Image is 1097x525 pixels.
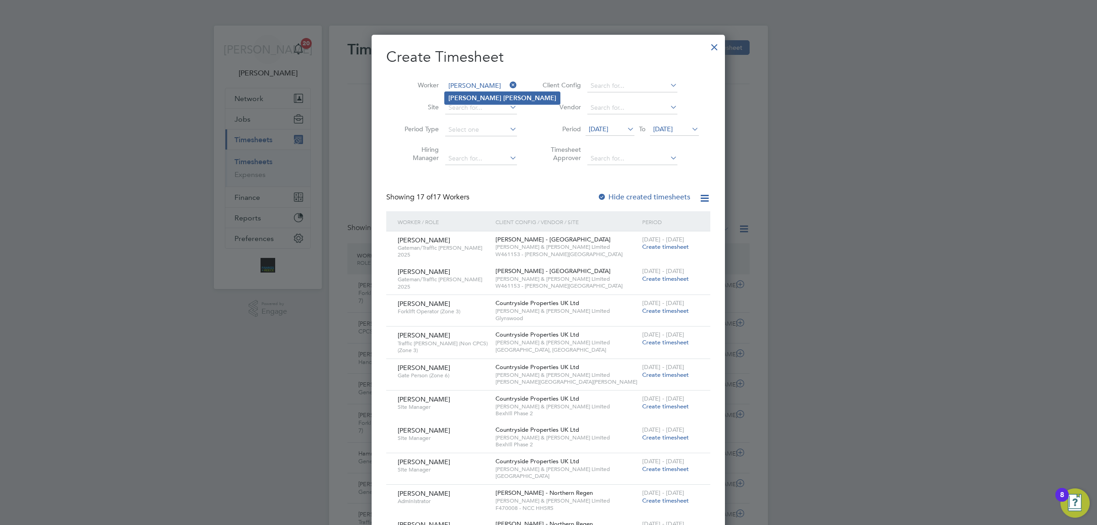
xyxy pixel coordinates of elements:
[540,145,581,162] label: Timesheet Approver
[642,465,689,473] span: Create timesheet
[495,472,638,480] span: [GEOGRAPHIC_DATA]
[386,193,471,202] div: Showing
[398,372,489,379] span: Gate Person (Zone 6)
[398,403,489,411] span: Site Manager
[398,308,489,315] span: Forklift Operator (Zone 3)
[398,145,439,162] label: Hiring Manager
[495,331,579,338] span: Countryside Properties UK Ltd
[398,125,439,133] label: Period Type
[653,125,673,133] span: [DATE]
[642,395,684,402] span: [DATE] - [DATE]
[642,236,684,243] span: [DATE] - [DATE]
[445,102,517,114] input: Search for...
[495,378,638,386] span: [PERSON_NAME][GEOGRAPHIC_DATA][PERSON_NAME]
[1060,488,1090,518] button: Open Resource Center, 8 new notifications
[636,123,648,135] span: To
[398,434,489,442] span: Site Manager
[589,125,608,133] span: [DATE]
[495,426,579,434] span: Countryside Properties UK Ltd
[398,395,450,403] span: [PERSON_NAME]
[416,193,469,202] span: 17 Workers
[495,489,593,497] span: [PERSON_NAME] - Northern Regen
[495,395,579,402] span: Countryside Properties UK Ltd
[1060,495,1064,507] div: 8
[386,48,710,67] h2: Create Timesheet
[398,489,450,498] span: [PERSON_NAME]
[642,331,684,338] span: [DATE] - [DATE]
[642,497,689,504] span: Create timesheet
[495,315,638,322] span: Glynswood
[495,497,638,504] span: [PERSON_NAME] & [PERSON_NAME] Limited
[642,434,689,441] span: Create timesheet
[495,410,638,417] span: Bexhill Phase 2
[445,80,517,92] input: Search for...
[495,346,638,354] span: [GEOGRAPHIC_DATA], [GEOGRAPHIC_DATA]
[495,267,611,275] span: [PERSON_NAME] - [GEOGRAPHIC_DATA]
[642,489,684,497] span: [DATE] - [DATE]
[540,125,581,133] label: Period
[398,244,489,258] span: Gateman/Traffic [PERSON_NAME] 2025
[493,211,640,232] div: Client Config / Vendor / Site
[495,243,638,251] span: [PERSON_NAME] & [PERSON_NAME] Limited
[398,331,450,339] span: [PERSON_NAME]
[642,457,684,465] span: [DATE] - [DATE]
[540,81,581,89] label: Client Config
[495,307,638,315] span: [PERSON_NAME] & [PERSON_NAME] Limited
[398,426,450,434] span: [PERSON_NAME]
[398,81,439,89] label: Worker
[495,339,638,346] span: [PERSON_NAME] & [PERSON_NAME] Limited
[398,103,439,111] label: Site
[398,364,450,372] span: [PERSON_NAME]
[597,193,690,202] label: Hide created timesheets
[495,251,638,258] span: W461153 - [PERSON_NAME][GEOGRAPHIC_DATA]
[398,300,450,308] span: [PERSON_NAME]
[495,504,638,512] span: F470008 - NCC HHSRS
[642,243,689,251] span: Create timesheet
[398,498,489,505] span: Administrator
[640,211,701,232] div: Period
[445,152,517,165] input: Search for...
[495,371,638,379] span: [PERSON_NAME] & [PERSON_NAME] Limited
[395,211,493,232] div: Worker / Role
[642,363,684,371] span: [DATE] - [DATE]
[642,275,689,283] span: Create timesheet
[503,94,556,102] b: [PERSON_NAME]
[642,267,684,275] span: [DATE] - [DATE]
[398,276,489,290] span: Gateman/Traffic [PERSON_NAME] 2025
[416,193,433,202] span: 17 of
[495,282,638,289] span: W461153 - [PERSON_NAME][GEOGRAPHIC_DATA]
[448,94,501,102] b: [PERSON_NAME]
[495,363,579,371] span: Countryside Properties UK Ltd
[398,340,489,354] span: Traffic [PERSON_NAME] (Non CPCS) (Zone 3)
[398,458,450,466] span: [PERSON_NAME]
[398,268,450,276] span: [PERSON_NAME]
[495,275,638,283] span: [PERSON_NAME] & [PERSON_NAME] Limited
[495,299,579,307] span: Countryside Properties UK Ltd
[642,371,689,379] span: Create timesheet
[398,236,450,244] span: [PERSON_NAME]
[642,402,689,410] span: Create timesheet
[587,152,677,165] input: Search for...
[495,466,638,473] span: [PERSON_NAME] & [PERSON_NAME] Limited
[587,102,677,114] input: Search for...
[495,434,638,441] span: [PERSON_NAME] & [PERSON_NAME] Limited
[445,123,517,136] input: Select one
[495,457,579,465] span: Countryside Properties UK Ltd
[495,403,638,410] span: [PERSON_NAME] & [PERSON_NAME] Limited
[642,338,689,346] span: Create timesheet
[540,103,581,111] label: Vendor
[495,236,611,243] span: [PERSON_NAME] - [GEOGRAPHIC_DATA]
[398,466,489,473] span: Site Manager
[642,426,684,434] span: [DATE] - [DATE]
[587,80,677,92] input: Search for...
[642,299,684,307] span: [DATE] - [DATE]
[642,307,689,315] span: Create timesheet
[495,441,638,448] span: Bexhill Phase 2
